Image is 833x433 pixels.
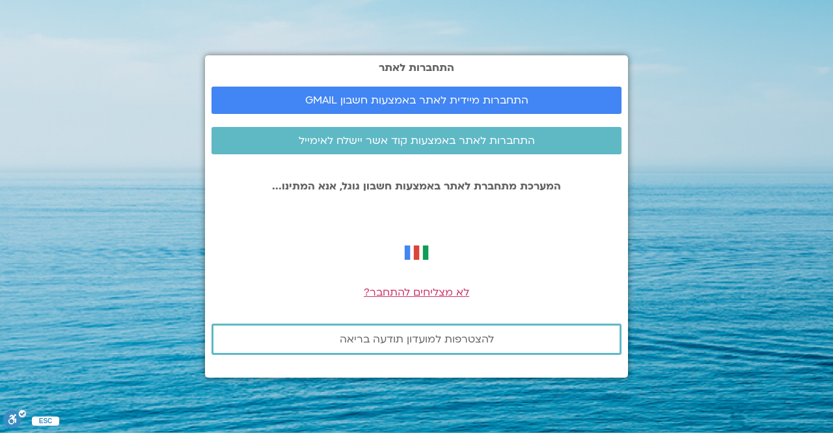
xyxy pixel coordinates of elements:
span: התחברות מיידית לאתר באמצעות חשבון GMAIL [305,94,528,106]
p: המערכת מתחברת לאתר באמצעות חשבון גוגל, אנא המתינו... [212,180,621,192]
h2: התחברות לאתר [212,62,621,74]
a: התחברות לאתר באמצעות קוד אשר יישלח לאימייל [212,127,621,154]
a: לא מצליחים להתחבר? [364,285,469,300]
span: להצטרפות למועדון תודעה בריאה [340,333,494,345]
a: התחברות מיידית לאתר באמצעות חשבון GMAIL [212,87,621,114]
a: להצטרפות למועדון תודעה בריאה [212,324,621,355]
span: התחברות לאתר באמצעות קוד אשר יישלח לאימייל [299,135,535,147]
